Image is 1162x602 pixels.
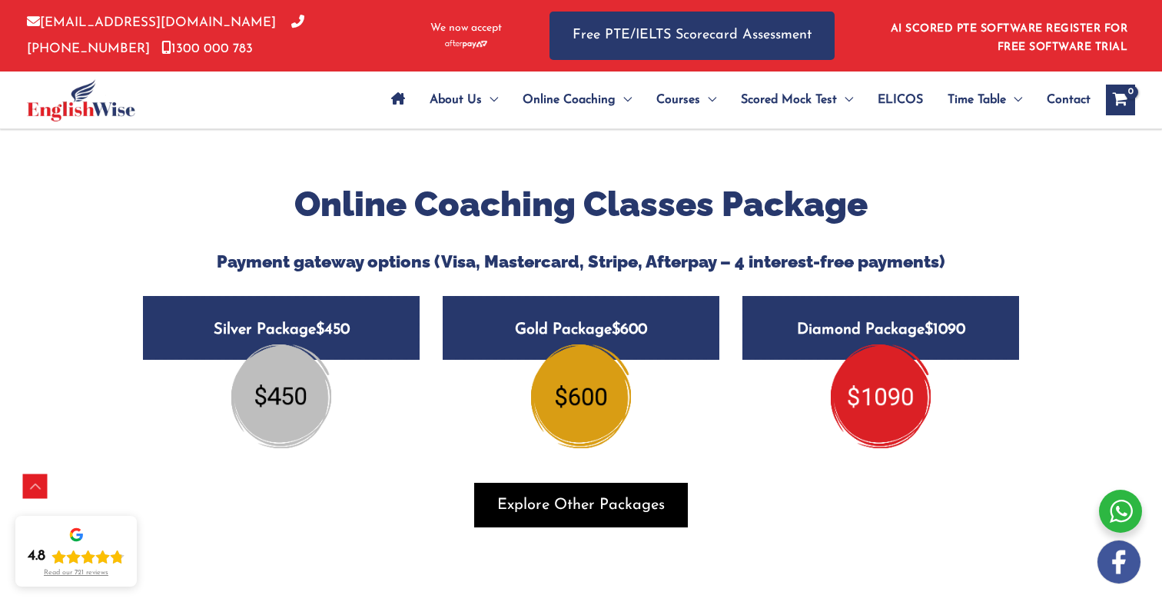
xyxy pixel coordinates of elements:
span: Menu Toggle [1006,73,1022,127]
a: View Shopping Cart, empty [1106,85,1135,115]
span: About Us [430,73,482,127]
span: Courses [656,73,700,127]
span: ELICOS [878,73,923,127]
span: $1090 [925,322,965,338]
span: Menu Toggle [482,73,498,127]
a: Scored Mock TestMenu Toggle [729,73,865,127]
span: Time Table [948,73,1006,127]
a: [PHONE_NUMBER] [27,16,304,55]
img: white-facebook.png [1097,540,1140,584]
span: $600 [612,322,647,338]
h5: Gold Package [443,296,719,360]
a: CoursesMenu Toggle [644,73,729,127]
span: We now accept [430,21,502,36]
a: AI SCORED PTE SOFTWARE REGISTER FOR FREE SOFTWARE TRIAL [891,23,1128,53]
span: Menu Toggle [616,73,632,127]
img: gold.png [531,344,631,447]
a: Free PTE/IELTS Scorecard Assessment [549,12,835,60]
a: Time TableMenu Toggle [935,73,1034,127]
a: 1300 000 783 [161,42,253,55]
a: About UsMenu Toggle [417,73,510,127]
span: Scored Mock Test [741,73,837,127]
span: Contact [1047,73,1091,127]
span: Menu Toggle [700,73,716,127]
span: Online Coaching [523,73,616,127]
img: Afterpay-Logo [445,40,487,48]
aside: Header Widget 1 [881,11,1135,61]
nav: Site Navigation: Main Menu [379,73,1091,127]
span: Menu Toggle [837,73,853,127]
h5: Diamond Package [742,296,1019,360]
img: cropped-ew-logo [27,79,135,121]
a: Gold Package$600 [443,296,719,411]
a: [EMAIL_ADDRESS][DOMAIN_NAME] [27,16,276,29]
h5: Silver Package [143,296,420,360]
a: ELICOS [865,73,935,127]
img: diamond-pte-package.png [831,344,931,447]
h5: Payment gateway options (Visa, Mastercard, Stripe, Afterpay – 4 interest-free payments) [131,251,1031,271]
a: Contact [1034,73,1091,127]
div: Rating: 4.8 out of 5 [28,547,124,566]
span: $450 [316,322,350,338]
span: Explore Other Packages [497,494,665,516]
a: Diamond Package$1090 [742,296,1019,411]
a: Online CoachingMenu Toggle [510,73,644,127]
h2: Online Coaching Classes Package [131,182,1031,228]
button: Explore Other Packages [474,483,688,527]
a: Silver Package$450 [143,296,420,411]
img: silver-package2.png [231,344,331,447]
div: 4.8 [28,547,45,566]
div: Read our 721 reviews [44,569,108,577]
